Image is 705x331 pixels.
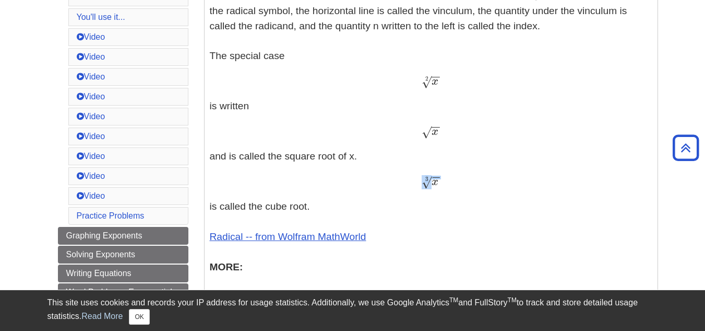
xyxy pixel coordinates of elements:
[77,32,105,41] a: Video
[77,72,105,81] a: Video
[58,227,188,245] a: Graphing Exponents
[508,296,517,304] sup: TM
[77,112,105,121] a: Video
[422,75,432,89] span: √
[422,125,432,139] span: √
[77,191,105,200] a: Video
[77,92,105,101] a: Video
[129,309,149,325] button: Close
[669,141,702,155] a: Back to Top
[58,246,188,264] a: Solving Exponents
[449,296,458,304] sup: TM
[77,13,125,21] a: You'll use it...
[47,296,658,325] div: This site uses cookies and records your IP address for usage statistics. Additionally, we use Goo...
[432,126,438,138] span: x
[77,211,145,220] a: Practice Problems
[422,175,432,189] span: √
[81,312,123,321] a: Read More
[58,283,188,301] a: Word Problems- Exponential
[58,265,188,282] a: Writing Equations
[210,261,243,272] b: MORE:
[77,132,105,141] a: Video
[432,176,438,188] span: x
[425,176,428,182] span: 3
[210,231,366,242] a: Radical -- from Wolfram MathWorld
[77,172,105,180] a: Video
[425,75,428,82] span: 2
[432,76,438,87] span: x
[77,152,105,161] a: Video
[77,52,105,61] a: Video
